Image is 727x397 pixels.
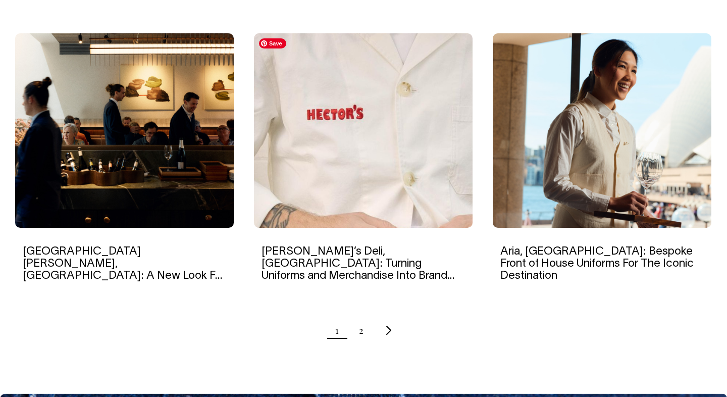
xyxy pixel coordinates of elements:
a: Page 2 [359,318,363,343]
span: Page 1 [335,318,339,343]
a: Aria, [GEOGRAPHIC_DATA]: Bespoke Front of House Uniforms For The Iconic Destination [500,246,694,281]
img: Hector’s Deli, Melbourne: Turning Uniforms and Merchandise Into Brand Assets [254,33,473,228]
nav: Pagination [15,318,712,343]
img: Saint Peter, Sydney: A New Look For The Most Anticipated Opening of 2024 [15,33,234,228]
a: [PERSON_NAME]’s Deli, [GEOGRAPHIC_DATA]: Turning Uniforms and Merchandise Into Brand Assets [262,246,454,293]
a: Next page [384,318,392,343]
a: [GEOGRAPHIC_DATA][PERSON_NAME], [GEOGRAPHIC_DATA]: A New Look For The Most Anticipated Opening of... [23,246,225,293]
img: Aria, Sydney: Bespoke Front of House Uniforms For The Iconic Destination [493,33,711,228]
span: Save [259,38,286,48]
